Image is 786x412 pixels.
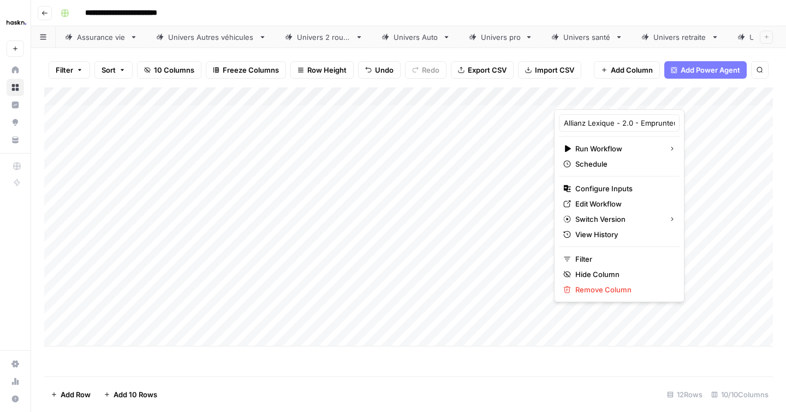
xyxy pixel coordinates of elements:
span: Freeze Columns [223,64,279,75]
span: Remove Column [575,284,671,295]
span: Export CSV [468,64,507,75]
button: 10 Columns [137,61,201,79]
a: Opportunities [7,114,24,131]
span: Schedule [575,158,671,169]
a: Usage [7,373,24,390]
button: Row Height [290,61,354,79]
span: Switch Version [575,214,660,225]
span: Redo [422,64,439,75]
span: Import CSV [535,64,574,75]
button: Sort [94,61,133,79]
div: Univers santé [563,32,611,43]
a: Browse [7,79,24,96]
div: Assurance vie [77,32,126,43]
a: Univers santé [542,26,632,48]
button: Add 10 Rows [97,386,164,403]
span: Undo [375,64,394,75]
span: View History [575,229,671,240]
a: Univers Auto [372,26,460,48]
div: Univers pro [481,32,521,43]
span: Edit Workflow [575,198,671,209]
button: Export CSV [451,61,514,79]
button: Import CSV [518,61,581,79]
span: Add 10 Rows [114,389,157,400]
a: Univers Autres véhicules [147,26,276,48]
span: Sort [102,64,116,75]
div: Univers Auto [394,32,438,43]
span: 10 Columns [154,64,194,75]
span: Configure Inputs [575,183,671,194]
span: Add Row [61,389,91,400]
a: Univers retraite [632,26,728,48]
a: Assurance vie [56,26,147,48]
span: Filter [56,64,73,75]
a: Settings [7,355,24,373]
span: Add Power Agent [681,64,740,75]
button: Redo [405,61,446,79]
span: Filter [575,254,671,264]
span: Row Height [307,64,347,75]
div: Univers Autres véhicules [168,32,254,43]
a: Home [7,61,24,79]
span: Add Column [611,64,653,75]
div: 12 Rows [663,386,707,403]
button: Add Row [44,386,97,403]
a: Univers 2 roues [276,26,372,48]
button: Freeze Columns [206,61,286,79]
span: Hide Column [575,269,671,280]
button: Help + Support [7,390,24,408]
button: Workspace: Haskn [7,9,24,36]
a: Your Data [7,131,24,149]
button: Add Power Agent [664,61,747,79]
div: Univers retraite [653,32,707,43]
div: Univers 2 roues [297,32,351,43]
a: Insights [7,96,24,114]
a: Univers pro [460,26,542,48]
img: Haskn Logo [7,13,26,32]
button: Filter [49,61,90,79]
button: Add Column [594,61,660,79]
div: 10/10 Columns [707,386,773,403]
span: Run Workflow [575,143,660,154]
button: Undo [358,61,401,79]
